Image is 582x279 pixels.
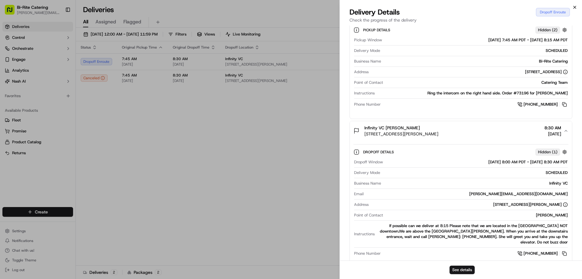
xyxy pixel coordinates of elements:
span: Instructions [354,90,375,96]
span: API Documentation [57,136,97,142]
img: 1736555255976-a54dd68f-1ca7-489b-9aae-adbdc363a1c4 [6,58,17,69]
div: Infinity VC [383,181,568,186]
span: Pylon [60,151,73,155]
div: Catering Team [386,80,568,85]
span: [PERSON_NAME] [19,94,49,99]
span: Phone Number [354,251,381,256]
a: Powered byPylon [43,150,73,155]
input: Got a question? Start typing here... [16,39,109,46]
span: Delivery Mode [354,170,380,175]
button: See all [94,78,110,85]
span: • [51,111,53,115]
span: [STREET_ADDRESS][PERSON_NAME] [364,131,438,137]
div: 📗 [6,136,11,141]
div: [STREET_ADDRESS][PERSON_NAME] [493,202,568,207]
button: Hidden (2) [535,26,568,34]
span: [DATE] [54,94,66,99]
div: [PERSON_NAME] [386,213,568,218]
div: If possible can we deliver at 8:15 Please note that we are located in the [GEOGRAPHIC_DATA] NOT d... [377,223,568,245]
span: Klarizel Pensader [19,111,50,115]
p: Check the progress of the delivery [350,17,572,23]
span: Business Name [354,59,381,64]
span: [PHONE_NUMBER] [523,102,558,107]
div: Past conversations [6,79,41,84]
div: [DATE] 7:45 AM PDT - [DATE] 8:15 AM PDT [384,37,568,43]
div: SCHEDULED [383,170,568,175]
button: Infinity VC [PERSON_NAME][STREET_ADDRESS][PERSON_NAME]8:30 AM[DATE] [350,121,572,141]
span: [DATE] [544,131,561,137]
span: Knowledge Base [12,136,46,142]
a: 💻API Documentation [49,133,100,144]
span: Point of Contact [354,213,383,218]
span: Pickup Details [363,28,391,32]
img: 1738778727109-b901c2ba-d612-49f7-a14d-d897ce62d23f [13,58,24,69]
span: • [50,94,52,99]
span: Hidden ( 2 ) [538,27,557,33]
img: 1736555255976-a54dd68f-1ca7-489b-9aae-adbdc363a1c4 [12,94,17,99]
img: Nash [6,6,18,18]
div: We're available if you need us! [27,64,83,69]
span: Hidden ( 1 ) [538,149,557,155]
span: Dropoff Details [363,150,395,155]
div: Start new chat [27,58,99,64]
a: [PHONE_NUMBER] [517,250,568,257]
span: [DATE] [55,111,67,115]
button: Hidden (1) [535,148,568,156]
span: Address [354,69,369,75]
span: Email [354,191,364,197]
div: [STREET_ADDRESS] [525,69,568,75]
div: [PERSON_NAME][EMAIL_ADDRESS][DOMAIN_NAME] [366,191,568,197]
img: Klarizel Pensader [6,105,16,114]
img: 1736555255976-a54dd68f-1ca7-489b-9aae-adbdc363a1c4 [12,111,17,116]
button: See details [450,266,475,274]
img: Angelique Valdez [6,88,16,98]
div: 💻 [51,136,56,141]
a: 📗Knowledge Base [4,133,49,144]
div: SCHEDULED [383,48,568,53]
span: Delivery Mode [354,48,380,53]
span: [PHONE_NUMBER] [523,251,558,256]
span: Instructions [354,231,375,237]
span: Pickup Window [354,37,382,43]
span: Delivery Details [350,7,400,17]
div: Ring the intercom on the right hand side. Order #73196 for [PERSON_NAME] [377,90,568,96]
span: Infinity VC [PERSON_NAME] [364,125,420,131]
span: Phone Number [354,102,381,107]
a: [PHONE_NUMBER] [517,101,568,108]
span: Point of Contact [354,80,383,85]
p: Welcome 👋 [6,24,110,34]
span: Address [354,202,369,207]
button: Start new chat [103,60,110,67]
div: Bi-Rite Catering [383,59,568,64]
div: [DATE] 8:00 AM PDT - [DATE] 8:30 AM PDT [385,159,568,165]
span: 8:30 AM [544,125,561,131]
div: Infinity VC [PERSON_NAME][STREET_ADDRESS][PERSON_NAME]8:30 AM[DATE] [350,141,572,268]
span: Dropoff Window [354,159,383,165]
span: Business Name [354,181,381,186]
